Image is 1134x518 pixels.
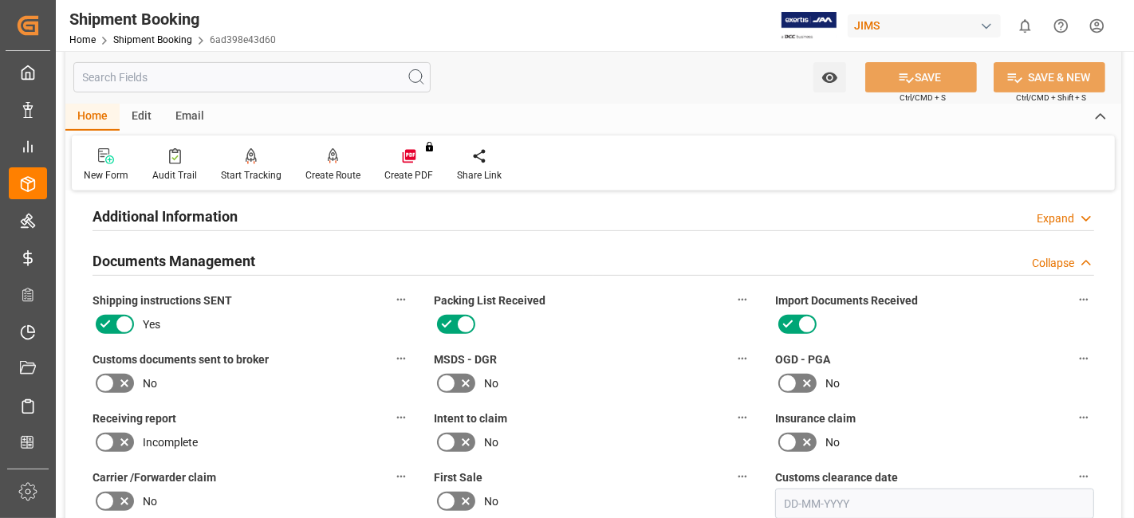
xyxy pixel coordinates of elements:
[69,7,276,31] div: Shipment Booking
[457,168,502,182] div: Share Link
[484,375,498,392] span: No
[1037,210,1074,227] div: Expand
[1073,407,1094,428] button: Insurance claim
[143,493,157,510] span: No
[825,434,840,451] span: No
[732,466,753,487] button: First Sale
[84,168,128,182] div: New Form
[73,62,431,92] input: Search Fields
[484,493,498,510] span: No
[994,62,1105,92] button: SAVE & NEW
[848,10,1007,41] button: JIMS
[143,434,198,451] span: Incomplete
[732,348,753,369] button: MSDS - DGR
[65,104,120,131] div: Home
[775,410,856,427] span: Insurance claim
[93,206,238,227] h2: Additional Information
[69,34,96,45] a: Home
[813,62,846,92] button: open menu
[732,289,753,310] button: Packing List Received
[152,168,197,182] div: Audit Trail
[1043,8,1079,44] button: Help Center
[434,351,497,368] span: MSDS - DGR
[93,292,232,309] span: Shipping instructions SENT
[434,292,545,309] span: Packing List Received
[775,469,898,486] span: Customs clearance date
[848,14,1001,37] div: JIMS
[434,410,507,427] span: Intent to claim
[775,292,918,309] span: Import Documents Received
[1073,289,1094,310] button: Import Documents Received
[1073,466,1094,487] button: Customs clearance date
[93,250,255,272] h2: Documents Management
[93,469,216,486] span: Carrier /Forwarder claim
[732,407,753,428] button: Intent to claim
[900,92,946,104] span: Ctrl/CMD + S
[434,469,482,486] span: First Sale
[163,104,216,131] div: Email
[93,410,176,427] span: Receiving report
[391,348,411,369] button: Customs documents sent to broker
[93,351,269,368] span: Customs documents sent to broker
[825,375,840,392] span: No
[143,375,157,392] span: No
[391,407,411,428] button: Receiving report
[391,289,411,310] button: Shipping instructions SENT
[1016,92,1086,104] span: Ctrl/CMD + Shift + S
[865,62,977,92] button: SAVE
[1007,8,1043,44] button: show 0 new notifications
[120,104,163,131] div: Edit
[775,351,830,368] span: OGD - PGA
[782,12,837,40] img: Exertis%20JAM%20-%20Email%20Logo.jpg_1722504956.jpg
[143,316,160,333] span: Yes
[221,168,282,182] div: Start Tracking
[391,466,411,487] button: Carrier /Forwarder claim
[305,168,360,182] div: Create Route
[1032,255,1074,272] div: Collapse
[1073,348,1094,369] button: OGD - PGA
[484,434,498,451] span: No
[113,34,192,45] a: Shipment Booking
